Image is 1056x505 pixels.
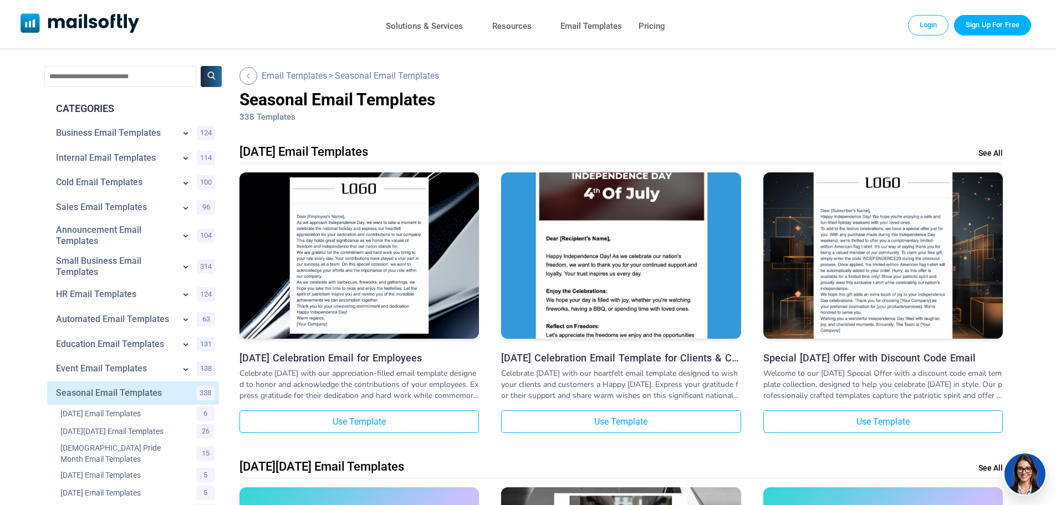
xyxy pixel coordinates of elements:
a: Category [56,289,175,300]
a: Category [60,426,182,437]
h3: Special 4th of July Offer with Discount Code Email [763,352,1003,364]
a: Show subcategories for Event Email Templates [180,364,191,377]
a: Use Template [239,410,479,433]
a: Category [60,487,182,498]
a: Resources [492,18,532,34]
a: Special 4th of July Offer with Discount Code Email [763,172,1003,341]
img: Independence Day Celebration Email Template for Clients & Customers [501,40,741,471]
a: Go Back [262,70,327,81]
a: Independence Day Celebration Email Template for Clients & Customers [501,172,741,341]
div: [DATE][DATE] Email Templates [239,460,404,473]
a: Category [56,363,175,374]
a: Show subcategories for Education Email Templates [180,339,191,352]
a: Category [56,339,175,350]
a: Category [60,408,182,419]
a: Show subcategories for Business Email Templates [180,127,191,141]
a: Category [56,256,175,278]
div: Celebrate [DATE] with our heartfelt email template designed to wish your clients and customers a ... [501,368,741,401]
img: Back [246,73,251,79]
a: Independence Day Celebration Email for Employees [239,172,479,341]
a: Login [908,15,949,35]
a: Show subcategories for Announcement Email Templates [180,230,191,243]
a: Category [56,177,175,188]
div: Welcome to our [DATE] Special Offer with a discount code email template collection, designed to h... [763,368,1003,401]
a: See All [978,463,1003,472]
a: Special [DATE] Offer with Discount Code Email [763,352,1003,364]
a: Category [56,127,175,139]
h3: Independence Day Celebration Email for Employees [239,352,479,364]
a: Category [56,152,175,164]
img: Mailsoftly Logo [21,13,140,33]
a: Show subcategories for Sales Email Templates [180,202,191,216]
a: Mailsoftly [21,13,140,35]
a: Trial [954,15,1031,35]
a: Show subcategories for Cold Email Templates [180,177,191,191]
img: agent [1003,453,1047,494]
a: Show subcategories for Small Business Email Templates [180,261,191,274]
img: Independence Day Celebration Email for Employees [239,169,479,343]
div: Celebrate [DATE] with our appreciation-filled email template designed to honor and acknowledge th... [239,368,479,401]
a: Category [60,442,182,465]
a: Show subcategories for HR Email Templates [180,289,191,302]
a: Use Template [763,410,1003,433]
h1: Seasonal Email Templates [239,90,1003,109]
div: [DATE] Email Templates [239,145,368,159]
img: Special 4th of July Offer with Discount Code Email [763,163,1003,349]
a: [DATE] Celebration Email for Employees [239,352,479,364]
a: Show subcategories for Automated Email Templates [180,314,191,327]
div: CATEGORIES [47,101,219,116]
a: Use Template [501,410,741,433]
a: Show subcategories for Internal Email Templates [180,152,191,166]
a: Pricing [639,18,665,34]
div: > [239,66,1003,85]
a: Category [60,470,182,481]
h3: Independence Day Celebration Email Template for Clients & Customers [501,352,741,364]
a: Solutions & Services [386,18,463,34]
a: Email Templates [560,18,622,34]
span: 338 Templates [239,112,295,122]
a: Category [56,314,175,325]
a: [DATE] Celebration Email Template for Clients & Customers [501,352,741,364]
a: See All [978,149,1003,157]
a: Category [56,225,175,247]
a: Category [56,202,175,213]
a: Category [56,387,178,399]
img: Search [207,72,216,80]
a: Go Back [239,67,260,85]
